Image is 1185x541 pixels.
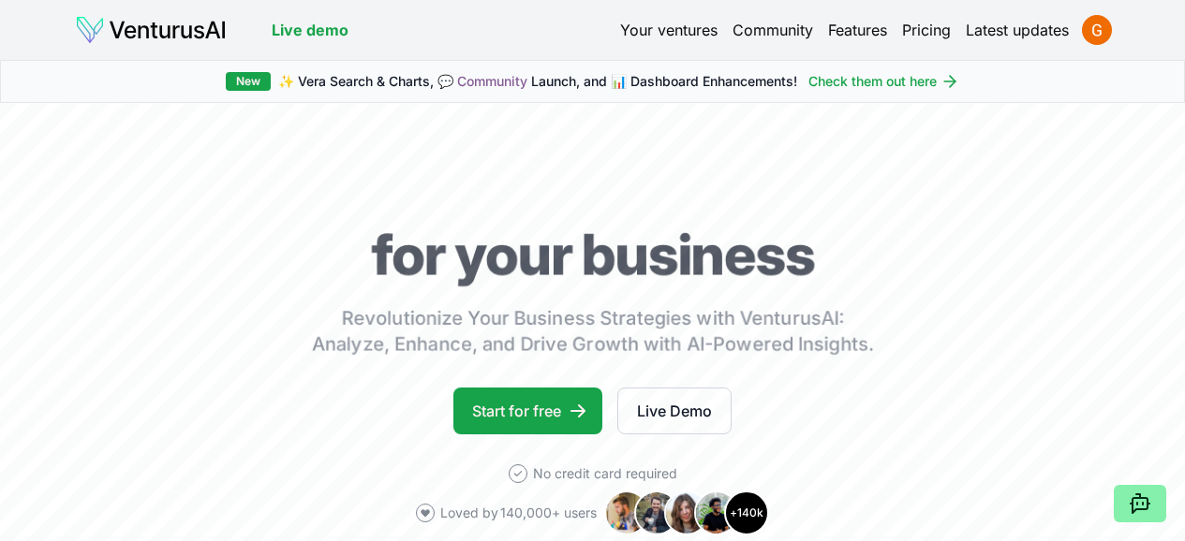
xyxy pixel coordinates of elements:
a: Live demo [272,19,348,41]
a: Latest updates [966,19,1069,41]
span: ✨ Vera Search & Charts, 💬 Launch, and 📊 Dashboard Enhancements! [278,72,797,91]
img: logo [75,15,227,45]
a: Pricing [902,19,951,41]
a: Check them out here [808,72,959,91]
a: Features [828,19,887,41]
img: Avatar 3 [664,490,709,535]
a: Community [457,73,527,89]
img: Avatar 2 [634,490,679,535]
img: Avatar 1 [604,490,649,535]
a: Community [733,19,813,41]
img: Avatar 4 [694,490,739,535]
a: Your ventures [620,19,718,41]
a: Start for free [453,387,602,434]
div: New [226,72,271,91]
img: ACg8ocJBONbjv7Mt0oyuKvGypdrUIa5gECktwHMQaafquFLq5_QSPg=s96-c [1082,15,1112,45]
a: Live Demo [617,387,732,434]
